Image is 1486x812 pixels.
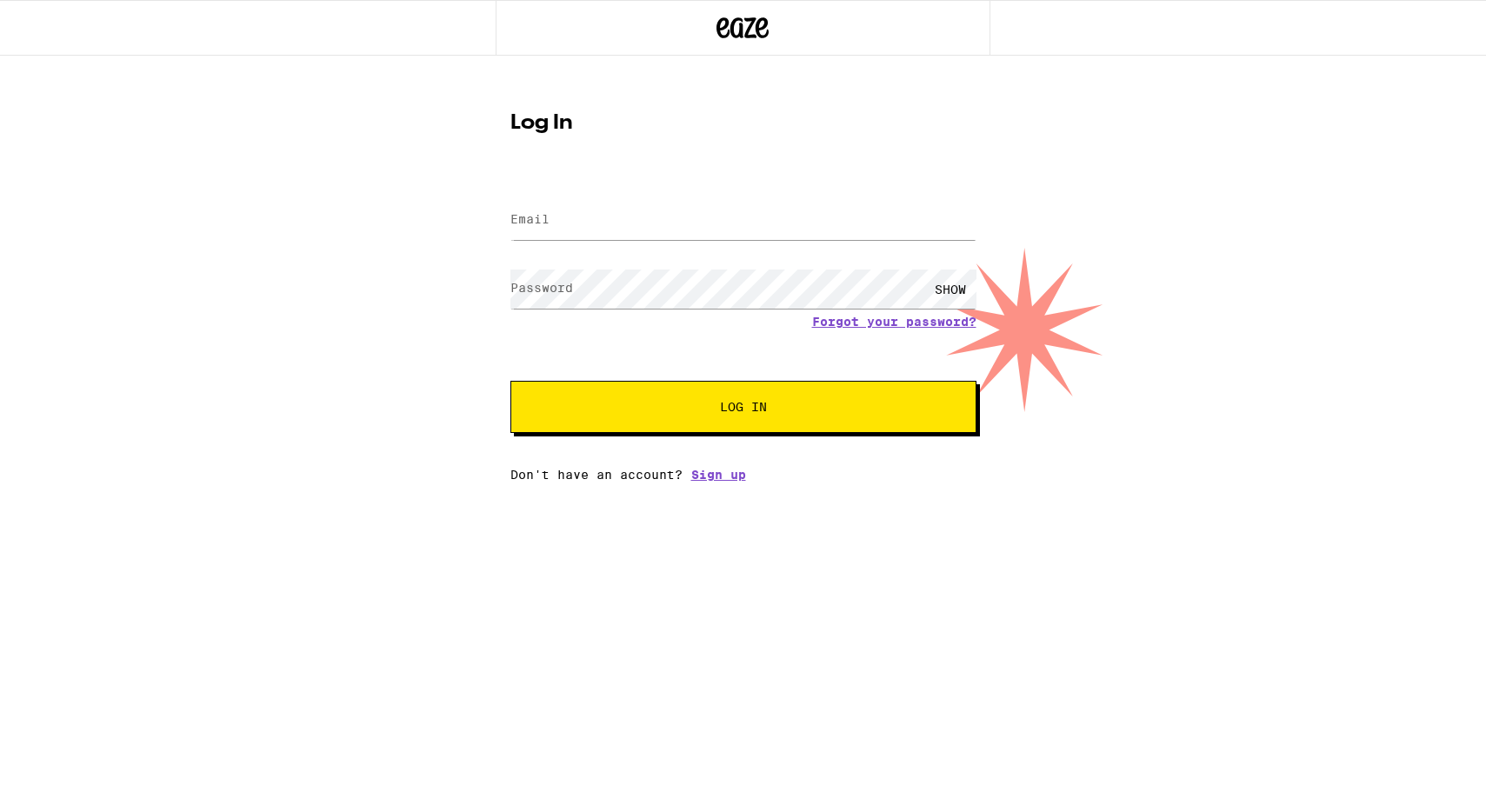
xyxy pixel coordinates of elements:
div: SHOW [924,270,976,309]
div: Don't have an account? [510,468,976,482]
a: Forgot your password? [812,315,976,329]
button: Log In [510,381,976,433]
span: Log In [720,401,767,413]
input: Email [510,201,976,240]
a: Sign up [691,468,746,482]
label: Password [510,281,573,295]
label: Email [510,212,550,226]
h1: Log In [510,113,976,134]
